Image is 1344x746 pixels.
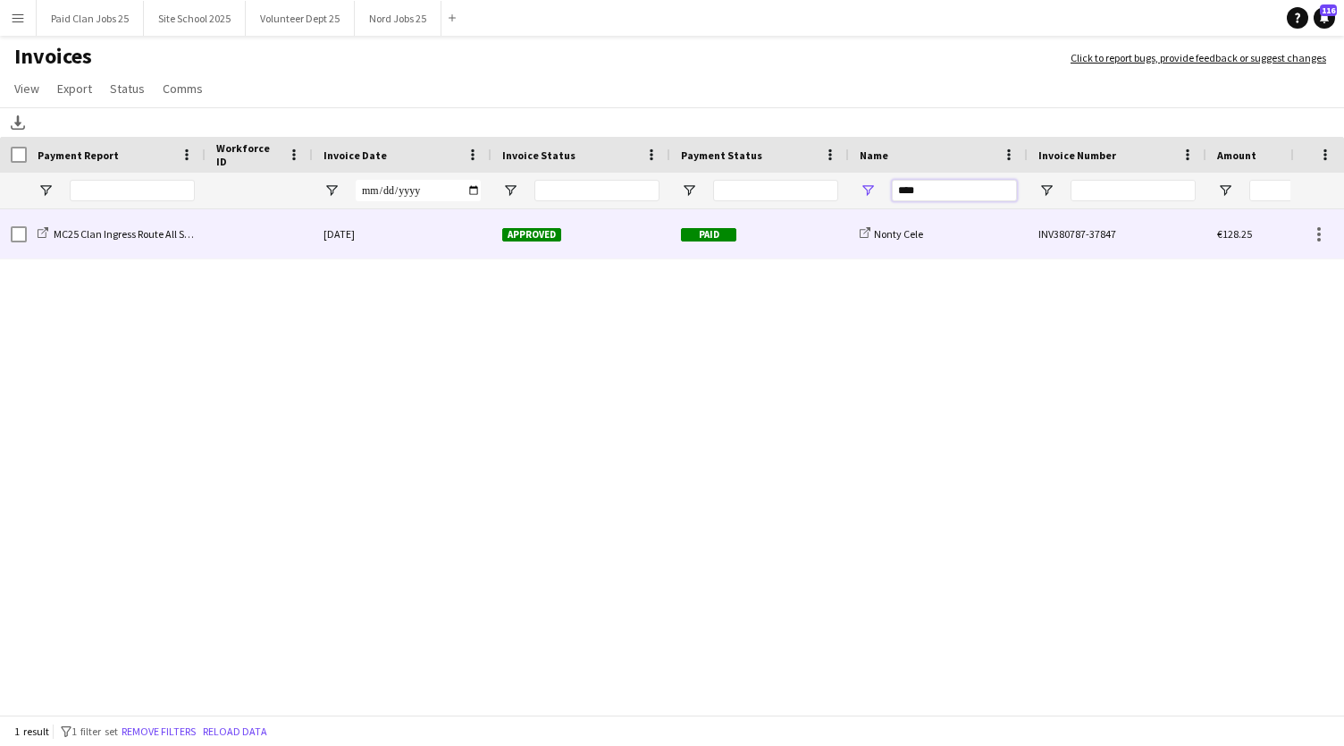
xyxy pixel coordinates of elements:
span: Status [110,81,145,97]
button: Open Filter Menu [1217,182,1233,199]
span: 116 [1320,4,1337,16]
input: Name Filter Input [892,180,1017,201]
a: Export [50,77,99,100]
button: Nord Jobs 25 [355,1,441,36]
div: [DATE] [313,209,491,259]
a: Click to report bugs, provide feedback or suggest changes [1071,50,1326,66]
button: Open Filter Menu [502,182,518,199]
span: MC25 Clan Ingress Route All Shows [54,227,208,241]
button: Open Filter Menu [38,182,54,199]
span: Invoice Status [502,148,575,162]
span: Comms [163,81,203,97]
button: Paid Clan Jobs 25 [37,1,144,36]
span: Payment Report [38,148,119,162]
input: Invoice Status Filter Input [534,180,659,201]
span: Payment Status [681,148,762,162]
span: Invoice Number [1038,148,1116,162]
input: Invoice Number Filter Input [1071,180,1196,201]
span: Amount [1217,148,1256,162]
span: Approved [502,228,561,242]
button: Open Filter Menu [1038,182,1054,199]
button: Open Filter Menu [860,182,876,199]
app-action-btn: Download [7,112,29,133]
button: Reload data [199,722,271,742]
a: 116 [1314,7,1335,29]
button: Site School 2025 [144,1,246,36]
span: Workforce ID [216,141,281,168]
span: €128.25 [1217,227,1252,241]
button: Volunteer Dept 25 [246,1,355,36]
a: View [7,77,46,100]
div: INV380787-37847 [1028,209,1206,259]
span: View [14,81,39,97]
button: Open Filter Menu [323,182,340,199]
span: Nonty Cele [874,227,923,241]
a: Status [103,77,152,100]
span: Paid [681,228,736,242]
span: 1 filter set [71,725,118,738]
button: Open Filter Menu [681,182,697,199]
span: Export [57,81,92,97]
a: Comms [155,77,210,100]
input: Invoice Date Filter Input [356,180,481,201]
span: Name [860,148,888,162]
a: MC25 Clan Ingress Route All Shows [38,227,208,241]
span: Invoice Date [323,148,387,162]
button: Remove filters [118,722,199,742]
input: Payment Report Filter Input [70,180,195,201]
